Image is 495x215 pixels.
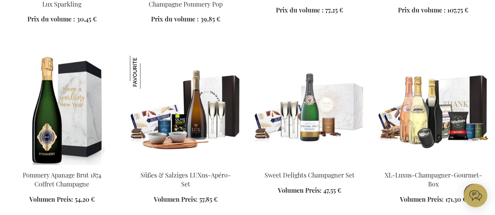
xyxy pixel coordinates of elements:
[23,171,101,188] a: Pommery Apanage Brut 1874 Coffret Champagne
[130,55,241,165] img: Coffret Apéro de luxe sucré et salé
[278,186,341,195] a: Volumen Preis: 47,55 €
[6,161,117,168] a: Pommery Apanage Brut 1874 Coffret Champagne
[140,171,230,188] a: Süßes & Salziges LUXus-Apéro-Set
[276,6,343,15] a: Prix ​​du volume : 77,25 €
[278,186,322,194] span: Volumen Preis:
[265,171,355,179] a: Sweet Delights Champagner Set
[29,195,95,204] a: Volumen Preis: 54,20 €
[154,195,198,203] span: Volumen Preis:
[276,6,324,14] font: Prix ​​du volume :
[130,55,163,89] img: Süßes & Salziges LUXus-Apéro-Set
[29,195,73,203] span: Volumen Preis:
[378,161,489,168] a: Coffret Gourmet Champagne de Luxe XL
[27,15,75,23] font: Prix ​​du volume :
[447,6,468,14] font: 107,75 €
[75,195,95,203] span: 54,20 €
[378,55,489,165] img: Coffret Gourmet Champagne de Luxe XL
[6,55,117,165] img: Pommery Apanage Brut 1874 Coffret Champagne
[464,184,487,207] iframe: belco-activator-frame
[323,186,341,194] span: 47,55 €
[199,195,218,203] span: 57,85 €
[384,171,482,188] a: XL-Luxus-Champagner-Gourmet-Box
[398,6,446,14] font: Prix ​​du volume :
[130,161,241,168] a: Coffret Apéro de luxe sucré et salé Süßes & Salziges LUXus-Apéro-Set
[77,15,97,23] font: 30,45 €
[398,6,468,15] a: Prix ​​du volume : 107,75 €
[254,55,365,165] img: Coffret Champagne Délices Sucrés
[200,15,220,23] font: 39,85 €
[325,6,343,14] font: 77,25 €
[27,15,97,24] a: Prix ​​du volume : 30,45 €
[254,161,365,168] a: Coffret Champagne Délices Sucrés
[151,15,199,23] font: Prix ​​du volume :
[151,15,220,24] a: Prix ​​du volume : 39,85 €
[400,195,466,204] a: Volumen Preis: 171,30 €
[445,195,466,203] span: 171,30 €
[400,195,444,203] span: Volumen Preis:
[154,195,218,204] a: Volumen Preis: 57,85 €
